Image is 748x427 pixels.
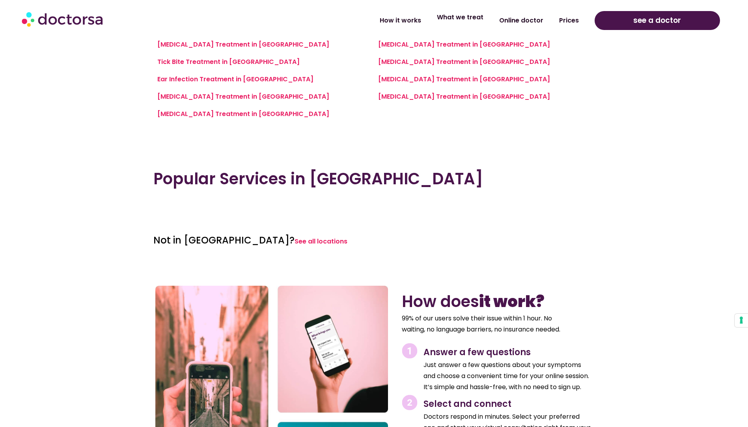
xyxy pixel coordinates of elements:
b: it work? [479,290,545,313]
span: see a doctor [633,14,681,27]
a: [MEDICAL_DATA] Treatment in [GEOGRAPHIC_DATA] [378,75,550,84]
a: How it works [372,11,429,30]
nav: Menu [193,11,587,30]
a: [MEDICAL_DATA] Treatment in [GEOGRAPHIC_DATA] [157,40,329,49]
a: [MEDICAL_DATA] Treatment in [GEOGRAPHIC_DATA] [378,92,550,101]
h2: How does [402,292,591,311]
a: [MEDICAL_DATA] Treatment in [GEOGRAPHIC_DATA] [378,40,550,49]
p: Not in [GEOGRAPHIC_DATA]? [153,234,595,248]
a: Online doctor [491,11,551,30]
a: see a doctor [595,11,720,30]
p: 99% of our users solve their issue within 1 hour. No waiting, no language barriers, no insurance ... [402,313,572,335]
a: See all locations [295,237,347,246]
button: Your consent preferences for tracking technologies [735,314,748,327]
p: Just answer a few questions about your symptoms and choose a convenient time for your online sess... [423,360,591,393]
h2: Popular Services in [GEOGRAPHIC_DATA] [153,169,595,188]
a: [MEDICAL_DATA] Treatment in [GEOGRAPHIC_DATA] [378,57,550,66]
a: Prices [551,11,587,30]
a: Tick Bite Treatment in [GEOGRAPHIC_DATA] [157,57,300,66]
a: What we treat [429,8,491,26]
span: Select and connect [423,398,511,410]
a: Ear Infection Treatment in [GEOGRAPHIC_DATA] [157,75,313,84]
span: Answer a few questions [423,346,531,358]
a: [MEDICAL_DATA] Treatment in [GEOGRAPHIC_DATA] [157,109,329,118]
a: [MEDICAL_DATA] Treatment in [GEOGRAPHIC_DATA] [157,92,329,101]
